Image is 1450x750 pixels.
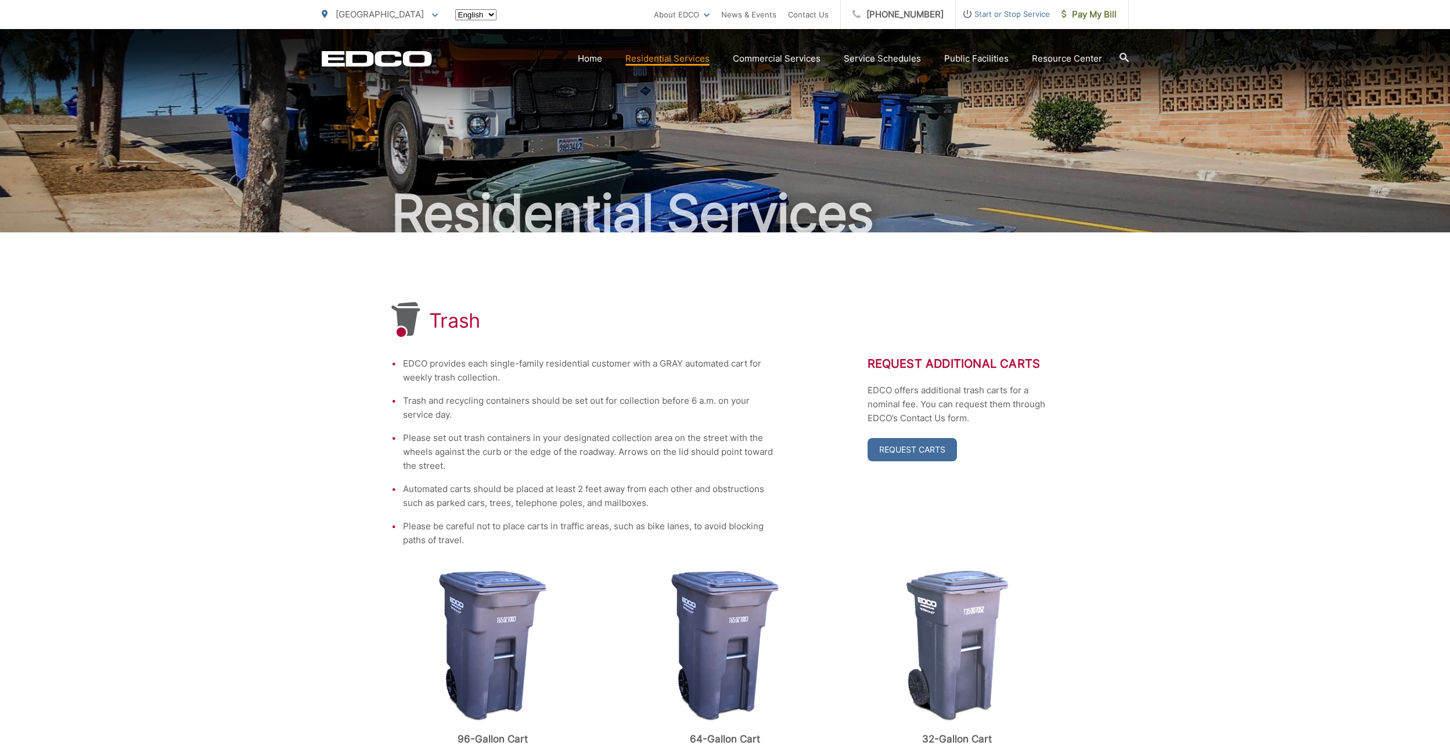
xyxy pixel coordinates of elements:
span: Pay My Bill [1062,8,1117,21]
a: About EDCO [654,8,710,21]
h2: Request Additional Carts [868,357,1059,371]
select: Select a language [455,9,496,20]
li: EDCO provides each single-family residential customer with a GRAY automated cart for weekly trash... [403,357,775,385]
li: Please set out trash containers in your designated collection area on the street with the wheels ... [403,431,775,473]
p: 32-Gallon Cart [855,733,1059,745]
li: Please be careful not to place carts in traffic areas, such as bike lanes, to avoid blocking path... [403,519,775,547]
p: EDCO offers additional trash carts for a nominal fee. You can request them through EDCO’s Contact... [868,383,1059,425]
img: cart-trash.png [671,570,779,722]
li: Automated carts should be placed at least 2 feet away from each other and obstructions such as pa... [403,482,775,510]
h1: Trash [429,309,481,332]
a: Public Facilities [944,52,1009,66]
span: [GEOGRAPHIC_DATA] [336,9,424,20]
p: 64-Gallon Cart [623,733,826,745]
a: EDCD logo. Return to the homepage. [322,51,432,67]
a: Residential Services [625,52,710,66]
a: Service Schedules [844,52,921,66]
a: Contact Us [788,8,829,21]
a: Home [578,52,602,66]
a: Resource Center [1032,52,1102,66]
a: Request Carts [868,438,957,461]
li: Trash and recycling containers should be set out for collection before 6 a.m. on your service day. [403,394,775,422]
a: Commercial Services [733,52,821,66]
img: cart-trash-32.png [906,570,1009,722]
a: News & Events [721,8,776,21]
img: cart-trash.png [439,570,546,722]
h2: Residential Services [322,185,1129,243]
p: 96-Gallon Cart [391,733,595,745]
